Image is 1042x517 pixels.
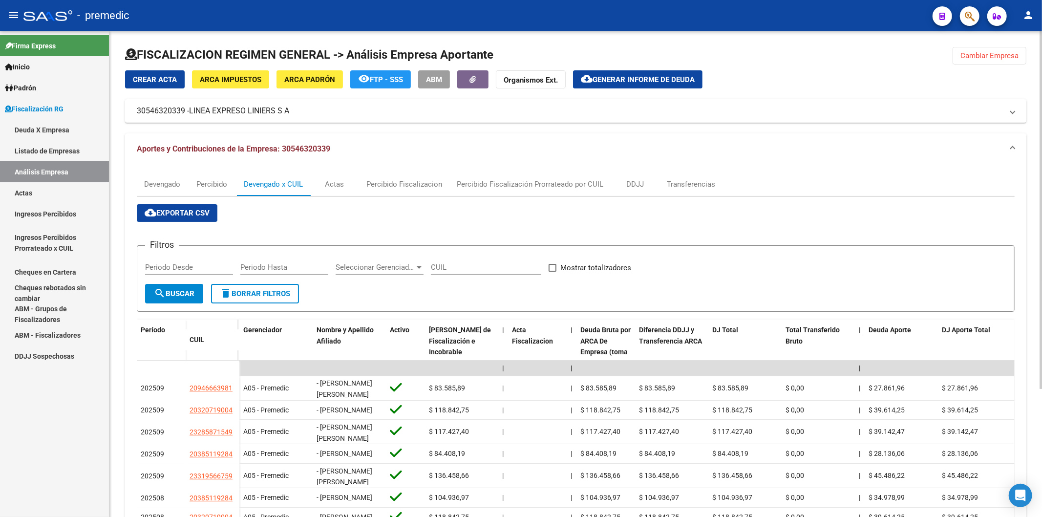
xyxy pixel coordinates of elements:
span: DJ Total [712,326,738,334]
span: $ 84.408,19 [580,450,617,457]
span: | [859,406,860,414]
span: | [859,364,861,372]
span: Período [141,326,165,334]
span: $ 84.408,19 [712,450,748,457]
span: - [PERSON_NAME] [PERSON_NAME] [317,379,372,398]
mat-icon: remove_red_eye [358,73,370,85]
span: Activo [390,326,409,334]
span: DJ Aporte Total [942,326,990,334]
div: Percibido Fiscalización Prorrateado por CUIL [457,179,603,190]
mat-icon: search [154,287,166,299]
button: ABM [418,70,450,88]
span: A05 - Premedic [243,428,289,435]
span: $ 136.458,66 [429,472,469,479]
span: | [571,384,572,392]
span: $ 0,00 [786,450,804,457]
datatable-header-cell: Deuda Bruta Neto de Fiscalización e Incobrable [425,320,498,385]
span: $ 0,00 [786,494,804,501]
datatable-header-cell: | [855,320,865,385]
datatable-header-cell: CUIL [186,329,239,350]
mat-icon: cloud_download [581,73,593,85]
span: 20320719004 [190,406,233,414]
span: | [502,472,504,479]
datatable-header-cell: DJ Total [708,320,782,385]
span: Exportar CSV [145,209,210,217]
span: $ 39.614,25 [869,406,905,414]
button: ARCA Impuestos [192,70,269,88]
span: $ 83.585,89 [429,384,465,392]
span: ARCA Padrón [284,75,335,84]
div: Percibido Fiscalizacion [366,179,442,190]
span: | [502,384,504,392]
span: Buscar [154,289,194,298]
mat-expansion-panel-header: Aportes y Contribuciones de la Empresa: 30546320339 [125,133,1026,165]
mat-icon: cloud_download [145,207,156,218]
span: 20385119284 [190,450,233,458]
span: $ 28.136,06 [942,450,978,457]
span: | [859,428,860,435]
button: Buscar [145,284,203,303]
span: $ 0,00 [786,406,804,414]
span: A05 - Premedic [243,406,289,414]
span: $ 118.842,75 [712,406,752,414]
span: A05 - Premedic [243,472,289,479]
span: Crear Acta [133,75,177,84]
span: $ 84.408,19 [429,450,465,457]
span: | [571,364,573,372]
span: $ 83.585,89 [580,384,617,392]
span: | [859,450,860,457]
span: $ 45.486,22 [942,472,978,479]
span: - [PERSON_NAME] [317,406,372,414]
span: $ 117.427,40 [429,428,469,435]
datatable-header-cell: Acta Fiscalizacion [508,320,567,385]
span: | [502,494,504,501]
span: ARCA Impuestos [200,75,261,84]
span: | [571,428,572,435]
span: $ 104.936,97 [429,494,469,501]
span: 20385119284 [190,494,233,502]
button: Exportar CSV [137,204,217,222]
div: DDJJ [626,179,644,190]
span: | [571,450,572,457]
span: $ 39.142,47 [942,428,978,435]
div: Actas [325,179,344,190]
span: | [571,472,572,479]
span: Aportes y Contribuciones de la Empresa: 30546320339 [137,144,330,153]
h3: Filtros [145,238,179,252]
div: Percibido [197,179,228,190]
span: Generar informe de deuda [593,75,695,84]
datatable-header-cell: | [498,320,508,385]
span: | [859,472,860,479]
span: $ 0,00 [786,472,804,479]
datatable-header-cell: Deuda Aporte [865,320,938,385]
span: Deuda Bruta por ARCA De Empresa (toma en cuenta todos los afiliados) [580,326,631,378]
span: 23319566759 [190,472,233,480]
span: $ 117.427,40 [580,428,620,435]
span: $ 27.861,96 [942,384,978,392]
datatable-header-cell: Gerenciador [239,320,313,385]
span: $ 118.842,75 [429,406,469,414]
span: $ 117.427,40 [712,428,752,435]
span: $ 83.585,89 [712,384,748,392]
span: 20946663981 [190,384,233,392]
div: Devengado x CUIL [244,179,303,190]
span: $ 136.458,66 [580,472,620,479]
span: Firma Express [5,41,56,51]
datatable-header-cell: Diferencia DDJJ y Transferencia ARCA [635,320,708,385]
span: $ 118.842,75 [580,406,620,414]
span: CUIL [190,336,204,344]
datatable-header-cell: Activo [386,320,425,385]
span: | [571,406,572,414]
span: | [502,326,504,334]
span: $ 104.936,97 [712,494,752,501]
span: | [571,326,573,334]
span: A05 - Premedic [243,494,289,501]
span: $ 27.861,96 [869,384,905,392]
span: Padrón [5,83,36,93]
datatable-header-cell: Deuda Bruta por ARCA De Empresa (toma en cuenta todos los afiliados) [576,320,635,385]
span: $ 118.842,75 [639,406,679,414]
span: A05 - Premedic [243,384,289,392]
span: 23285871549 [190,428,233,436]
mat-panel-title: 30546320339 - [137,106,1003,116]
span: Inicio [5,62,30,72]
